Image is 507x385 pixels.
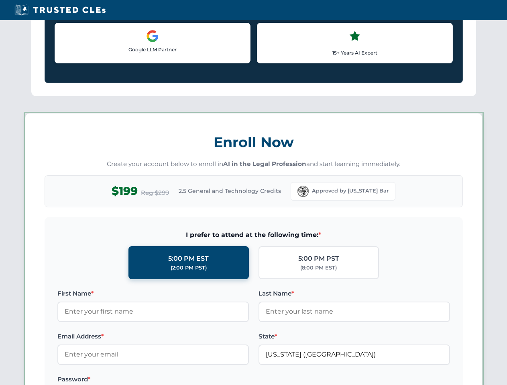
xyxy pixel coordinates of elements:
span: 2.5 General and Technology Credits [179,186,281,195]
input: Enter your email [57,344,249,365]
p: Create your account below to enroll in and start learning immediately. [45,160,463,169]
div: 5:00 PM EST [168,253,209,264]
label: State [259,332,450,341]
p: 15+ Years AI Expert [264,49,446,57]
img: Trusted CLEs [12,4,108,16]
label: Password [57,375,249,384]
img: Google [146,30,159,43]
span: I prefer to attend at the following time: [57,230,450,240]
input: Enter your last name [259,302,450,322]
span: Approved by [US_STATE] Bar [312,187,389,195]
img: Florida Bar [297,186,309,197]
label: First Name [57,289,249,298]
p: Google LLM Partner [61,46,244,53]
label: Last Name [259,289,450,298]
span: $199 [112,182,138,200]
label: Email Address [57,332,249,341]
strong: AI in the Legal Profession [223,160,306,168]
input: Florida (FL) [259,344,450,365]
h3: Enroll Now [45,130,463,155]
div: 5:00 PM PST [298,253,339,264]
input: Enter your first name [57,302,249,322]
div: (8:00 PM EST) [300,264,337,272]
div: (2:00 PM PST) [171,264,207,272]
span: Reg $299 [141,188,169,198]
